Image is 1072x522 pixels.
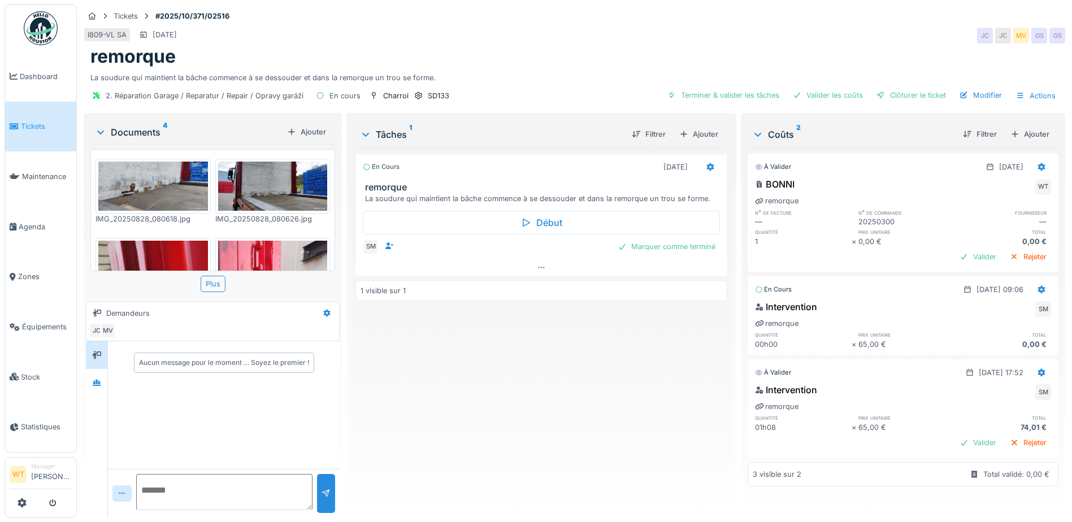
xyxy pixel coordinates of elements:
[755,285,792,294] div: En cours
[5,402,76,453] a: Statistiques
[1035,179,1051,195] div: WT
[755,300,817,314] div: Intervention
[663,88,784,103] div: Terminer & valider les tâches
[755,209,851,216] h6: n° de facture
[90,46,176,67] h1: remorque
[958,127,1001,142] div: Filtrer
[201,276,225,292] div: Plus
[114,11,138,21] div: Tickets
[753,469,801,480] div: 3 visible sur 2
[858,216,954,227] div: 20250300
[5,252,76,302] a: Zones
[755,422,851,433] div: 01h08
[363,239,379,255] div: SM
[675,127,723,142] div: Ajouter
[88,29,127,40] div: I809-VL SA
[1005,435,1051,450] div: Rejeter
[858,236,954,247] div: 0,00 €
[752,128,954,141] div: Coûts
[360,128,623,141] div: Tâches
[428,90,449,101] div: SD133
[98,162,208,211] img: cw50943lifw62wwzblevsepvaumv
[10,466,27,483] li: WT
[22,321,72,332] span: Équipements
[21,421,72,432] span: Statistiques
[858,339,954,350] div: 65,00 €
[983,469,1049,480] div: Total validé: 0,00 €
[755,368,791,377] div: À valider
[363,211,720,234] div: Début
[955,414,1051,421] h6: total
[100,323,116,338] div: MV
[409,128,412,141] sup: 1
[755,216,851,227] div: —
[852,339,859,350] div: ×
[5,102,76,152] a: Tickets
[755,318,798,329] div: remorque
[858,228,954,236] h6: prix unitaire
[663,162,688,172] div: [DATE]
[22,171,72,182] span: Maintenance
[365,193,722,204] div: La soudure qui maintient la bâche commence à se dessouder et dans la remorque un trou se forme.
[999,162,1023,172] div: [DATE]
[955,88,1006,103] div: Modifier
[329,90,361,101] div: En cours
[21,121,72,132] span: Tickets
[955,435,1001,450] div: Valider
[755,195,798,206] div: remorque
[151,11,234,21] strong: #2025/10/371/02516
[31,462,72,486] li: [PERSON_NAME]
[20,71,72,82] span: Dashboard
[1011,88,1061,104] div: Actions
[5,352,76,402] a: Stock
[858,209,954,216] h6: n° de commande
[788,88,867,103] div: Valider les coûts
[218,241,328,484] img: c5kzwbt1jh613fkmkd13viqk83lc
[163,125,167,139] sup: 4
[283,124,331,140] div: Ajouter
[955,216,1051,227] div: —
[361,285,406,296] div: 1 visible sur 1
[955,209,1051,216] h6: fournisseur
[218,162,328,211] img: l6p3dp1803ej9v17m7yek4wucoj0
[796,128,801,141] sup: 2
[18,271,72,282] span: Zones
[153,29,177,40] div: [DATE]
[955,249,1001,264] div: Valider
[365,182,722,193] h3: remorque
[1035,384,1051,400] div: SM
[979,367,1023,378] div: [DATE] 17:52
[89,323,105,338] div: JC
[1049,28,1065,43] div: GS
[755,162,791,172] div: À valider
[19,221,72,232] span: Agenda
[96,214,211,224] div: IMG_20250828_080618.jpg
[858,422,954,433] div: 65,00 €
[755,236,851,247] div: 1
[21,372,72,382] span: Stock
[383,90,409,101] div: Charroi
[613,239,720,254] div: Marquer comme terminé
[755,228,851,236] h6: quantité
[977,28,993,43] div: JC
[139,358,309,368] div: Aucun message pour le moment … Soyez le premier !
[995,28,1011,43] div: JC
[5,151,76,202] a: Maintenance
[10,462,72,489] a: WT Manager[PERSON_NAME]
[5,302,76,352] a: Équipements
[106,90,303,101] div: 2. Réparation Garage / Reparatur / Repair / Opravy garáží
[1035,301,1051,317] div: SM
[1013,28,1029,43] div: MV
[363,162,400,172] div: En cours
[852,236,859,247] div: ×
[755,177,795,191] div: BONNI
[98,241,208,484] img: bwk93hgk9h8dwhtsiyeixmrtjjcb
[955,228,1051,236] h6: total
[90,68,1058,83] div: La soudure qui maintient la bâche commence à se dessouder et dans la remorque un trou se forme.
[755,339,851,350] div: 00h00
[755,401,798,412] div: remorque
[31,462,72,471] div: Manager
[95,125,283,139] div: Documents
[858,414,954,421] h6: prix unitaire
[215,214,331,224] div: IMG_20250828_080626.jpg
